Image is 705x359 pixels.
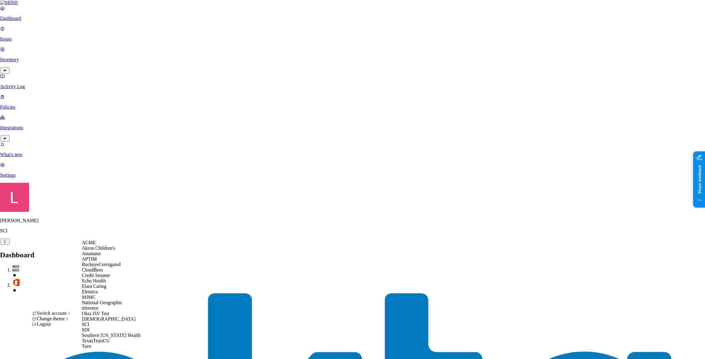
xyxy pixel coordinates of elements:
[82,333,141,338] span: Southern [US_STATE] Health
[82,245,115,251] span: Akron Children's
[82,338,110,343] span: TexasTrustCU
[82,278,106,283] span: Echo Health
[82,305,98,311] span: nference
[37,311,67,316] span: Switch account
[82,322,89,327] span: SCI
[82,256,97,262] span: APTIM
[82,344,91,349] span: Turo
[37,316,65,321] span: Change theme
[82,262,121,267] span: BuckeyeCorrugated
[82,284,106,289] span: Elara Caring
[82,267,103,272] span: CloudBees
[82,295,95,300] span: MJMC
[82,240,96,245] span: ACME
[82,273,110,278] span: Credit Sesame
[82,311,109,316] span: Okta ISV Test
[82,316,135,321] span: [DEMOGRAPHIC_DATA]
[82,327,90,332] span: SDI
[82,300,122,305] span: National Geographic
[82,289,98,294] span: Elemica
[32,321,71,327] div: Logout
[82,251,101,256] span: Anumana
